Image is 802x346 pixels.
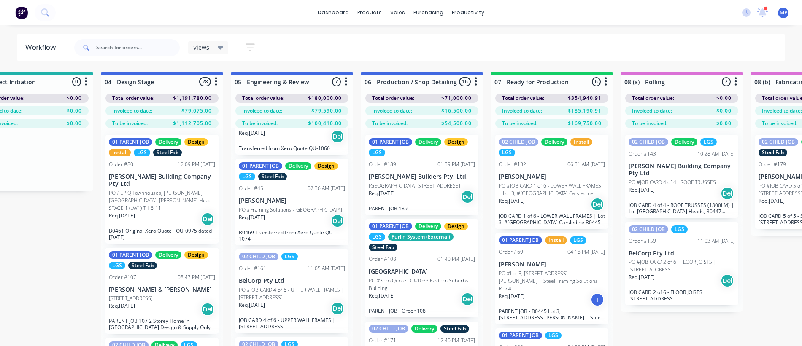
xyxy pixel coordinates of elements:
p: Req. [DATE] [629,186,655,194]
div: 11:03 AM [DATE] [697,237,735,245]
span: Invoiced to date: [632,107,672,115]
div: 02 CHILD JOB [759,138,798,146]
div: LGS [499,149,515,156]
div: Order #143 [629,150,656,158]
div: 01 PARENT JOBDeliveryDesignLGSSteel FabOrder #4507:36 AM [DATE][PERSON_NAME]PO #Framing Solutions... [235,159,348,245]
div: products [353,6,386,19]
span: Views [193,43,209,52]
div: Purlin System (External) [388,233,454,241]
div: purchasing [409,6,448,19]
div: LGS [369,149,385,156]
div: Del [721,274,734,287]
span: Invoiced to date: [502,107,542,115]
div: 02 CHILD JOBLGSOrder #15911:03 AM [DATE]BelCorp Pty LtdPO #JOB CARD 2 of 6 - FLOOR JOISTS | [STRE... [625,222,738,306]
div: LGS [671,225,688,233]
div: 01 PARENT JOB [239,162,282,170]
div: productivity [448,6,489,19]
div: 12:09 PM [DATE] [178,161,215,168]
div: Order #107 [109,274,136,281]
div: Order #161 [239,265,266,272]
div: Del [461,292,474,306]
div: Install [109,149,131,156]
div: Design [444,223,468,230]
div: 01 PARENT JOBDeliveryDesignLGSOrder #18901:39 PM [DATE][PERSON_NAME] Builders Pty. Ltd.[GEOGRAPHI... [365,135,478,215]
span: $0.00 [716,107,732,115]
div: LGS [700,138,717,146]
p: PO #Xero Quote QU-1033 Eastern Suburbs Building [369,277,475,292]
p: JOB CARD 2 of 6 - FLOOR JOISTS | [STREET_ADDRESS] [629,289,735,302]
div: 01 PARENT JOB [369,138,412,146]
p: PARENT JOB - Order 108 [369,308,475,314]
span: $354,940.91 [568,94,602,102]
p: Req. [DATE] [369,292,395,300]
div: 01 PARENT JOB [369,223,412,230]
div: Order #45 [239,185,263,192]
p: JOB CARD 1 of 6 - LOWER WALL FRAMES | Lot 3, #[GEOGRAPHIC_DATA] Carsledine B0445 [499,213,605,225]
div: Delivery [415,138,441,146]
span: To be invoiced: [242,120,278,127]
p: [PERSON_NAME] [499,173,605,180]
div: 02 CHILD JOB [239,253,278,260]
div: Steel Fab [759,149,787,156]
p: JOB CARD 4 of 6 - UPPER WALL FRAMES | [STREET_ADDRESS] [239,317,345,330]
span: $79,075.00 [181,107,212,115]
div: LGS [281,253,298,260]
div: Design [314,162,338,170]
p: Req. [DATE] [499,197,525,205]
p: [STREET_ADDRESS] [109,295,153,302]
div: Steel Fab [369,244,397,251]
p: PO #JOB CARD 1 of 6 - LOWER WALL FRAMES | Lot 3, #[GEOGRAPHIC_DATA] Carsledine [499,182,605,197]
div: I [591,293,604,306]
p: [GEOGRAPHIC_DATA][STREET_ADDRESS] [369,182,460,190]
p: PO #Framing Solutions -[GEOGRAPHIC_DATA] [239,206,342,214]
div: 02 CHILD JOB [499,138,538,146]
div: 02 CHILD JOB [629,138,668,146]
div: LGS [239,173,255,180]
p: [PERSON_NAME] Building Company Pty Ltd [109,173,215,188]
span: $1,191,780.00 [173,94,212,102]
span: $0.00 [67,120,82,127]
div: LGS [570,236,586,244]
p: PO #JOB CARD 2 of 6 - FLOOR JOISTS | [STREET_ADDRESS] [629,258,735,274]
div: Delivery [155,138,181,146]
div: Install [570,138,592,146]
div: 01 PARENT JOB [499,332,542,339]
p: PARENT JOB - B0445 Lot 3, [STREET_ADDRESS][PERSON_NAME] -- Steel Framing Solutions - Rev 4 [499,308,605,321]
div: Order #132 [499,161,526,168]
div: Order #108 [369,255,396,263]
span: To be invoiced: [762,120,797,127]
div: Delivery [415,223,441,230]
div: Del [331,302,344,315]
span: $0.00 [67,94,82,102]
div: 01 PARENT JOBInstallLGSOrder #6904:18 PM [DATE][PERSON_NAME]PO #Lot 3, [STREET_ADDRESS][PERSON_NA... [495,233,608,324]
p: JOB CARD 4 of 4 - ROOF TRUSSES (1800LM) | Lot [GEOGRAPHIC_DATA] Heads, B0447 Original Xero Quote ... [629,202,735,215]
div: 04:18 PM [DATE] [567,248,605,256]
input: Search for orders... [96,39,180,56]
span: Total order value: [372,94,414,102]
span: Invoiced to date: [242,107,282,115]
p: Req. [DATE] [239,301,265,309]
p: [PERSON_NAME] [499,261,605,268]
div: Del [721,187,734,200]
div: 06:31 AM [DATE] [567,161,605,168]
span: To be invoiced: [632,120,667,127]
div: Design [184,251,208,259]
span: Total order value: [632,94,674,102]
p: Req. [DATE] [369,190,395,197]
div: Delivery [155,251,181,259]
p: BelCorp Pty Ltd [629,250,735,257]
div: Steel Fab [153,149,182,156]
div: Install [545,236,567,244]
div: 01 PARENT JOBDeliveryDesignLGSPurlin System (External)Steel FabOrder #10801:40 PM [DATE][GEOGRAPH... [365,219,478,317]
p: [PERSON_NAME] & [PERSON_NAME] [109,286,215,293]
span: $169,750.00 [568,120,602,127]
p: [PERSON_NAME] Builders Pty. Ltd. [369,173,475,180]
p: PO #JOB CARD 4 of 6 - UPPER WALL FRAMES | [STREET_ADDRESS] [239,286,345,301]
span: $185,190.91 [568,107,602,115]
div: 02 CHILD JOB [369,325,408,333]
div: LGS [369,233,385,241]
div: Order #80 [109,161,133,168]
span: $0.00 [716,120,732,127]
p: PO #JOB CARD 4 of 4 - ROOF TRUSSES [629,179,716,186]
span: Total order value: [502,94,544,102]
